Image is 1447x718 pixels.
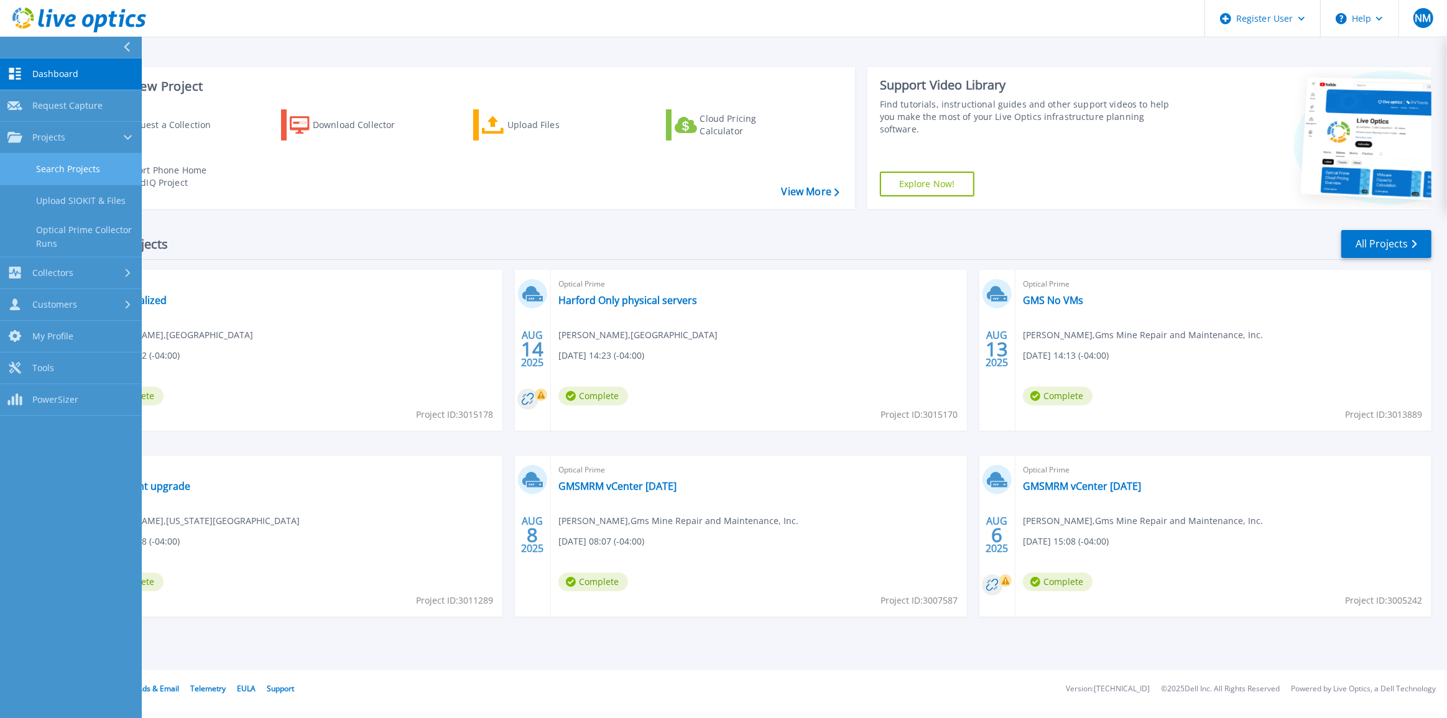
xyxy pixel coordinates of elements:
span: Project ID: 3015170 [881,408,958,421]
span: Request Capture [32,100,103,111]
span: 13 [986,344,1008,354]
a: Request a Collection [88,109,227,140]
span: [PERSON_NAME] , [GEOGRAPHIC_DATA] [94,328,253,342]
span: 14 [521,344,543,354]
span: Optical Prime [94,277,495,291]
span: Dashboard [32,68,78,80]
a: Ads & Email [137,683,179,694]
span: Optical Prime [1023,277,1424,291]
h3: Start a New Project [88,80,839,93]
span: [DATE] 14:13 (-04:00) [1023,349,1109,362]
a: Support [267,683,294,694]
div: AUG 2025 [985,326,1009,372]
span: Customers [32,299,77,310]
div: Upload Files [507,113,607,137]
div: AUG 2025 [520,326,544,372]
span: 6 [991,530,1002,540]
span: Project ID: 3015178 [416,408,493,421]
span: [PERSON_NAME] , Gms Mine Repair and Maintenance, Inc. [1023,514,1263,528]
span: Optical Prime [1023,463,1424,477]
span: PowerSizer [32,394,78,405]
div: Request a Collection [124,113,223,137]
a: GMSMRM vCenter [DATE] [558,480,677,492]
a: Upload Files [473,109,612,140]
div: Import Phone Home CloudIQ Project [122,164,219,189]
a: GMS No VMs [1023,294,1083,306]
a: Cloud Pricing Calculator [666,109,805,140]
a: Harford Only physical servers [558,294,697,306]
div: Support Video Library [880,77,1170,93]
span: [PERSON_NAME] , [US_STATE][GEOGRAPHIC_DATA] [94,514,300,528]
span: Complete [558,573,628,591]
span: NM [1415,13,1431,23]
a: Download Collector [281,109,420,140]
a: Telemetry [190,683,226,694]
div: Find tutorials, instructional guides and other support videos to help you make the most of your L... [880,98,1170,136]
div: AUG 2025 [520,512,544,558]
li: Version: [TECHNICAL_ID] [1066,685,1150,693]
a: View More [782,186,839,198]
span: My Profile [32,331,73,342]
li: Powered by Live Optics, a Dell Technology [1291,685,1436,693]
span: Optical Prime [558,277,959,291]
a: GMSMRM vCenter [DATE] [1023,480,1141,492]
span: [PERSON_NAME] , Gms Mine Repair and Maintenance, Inc. [558,514,798,528]
span: [PERSON_NAME] , [GEOGRAPHIC_DATA] [558,328,718,342]
span: Projects [32,132,65,143]
span: Complete [558,387,628,405]
span: [PERSON_NAME] , Gms Mine Repair and Maintenance, Inc. [1023,328,1263,342]
span: Optical Prime [558,463,959,477]
a: Compellent upgrade [94,480,190,492]
a: All Projects [1341,230,1431,258]
div: Download Collector [313,113,412,137]
a: Explore Now! [880,172,974,196]
span: Tools [32,362,54,374]
span: [DATE] 15:08 (-04:00) [1023,535,1109,548]
li: © 2025 Dell Inc. All Rights Reserved [1161,685,1280,693]
span: Complete [1023,573,1093,591]
span: Project ID: 3007587 [881,594,958,607]
span: Complete [1023,387,1093,405]
span: 8 [527,530,538,540]
span: [DATE] 14:23 (-04:00) [558,349,644,362]
span: [DATE] 08:07 (-04:00) [558,535,644,548]
div: Cloud Pricing Calculator [700,113,800,137]
span: Project ID: 3005242 [1345,594,1422,607]
span: Project ID: 3011289 [416,594,493,607]
span: Project ID: 3013889 [1345,408,1422,421]
span: Optical Prime [94,463,495,477]
a: EULA [237,683,256,694]
div: AUG 2025 [985,512,1009,558]
span: Collectors [32,267,73,278]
